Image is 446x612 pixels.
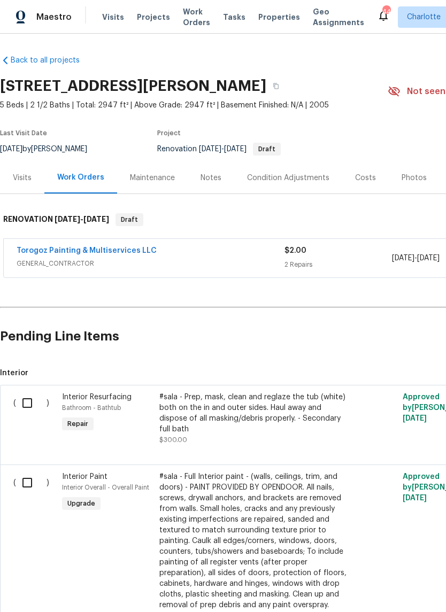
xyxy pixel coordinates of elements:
[102,12,124,22] span: Visits
[17,258,284,269] span: GENERAL_CONTRACTOR
[10,389,59,448] div: ( )
[402,173,427,183] div: Photos
[57,172,104,183] div: Work Orders
[403,415,427,422] span: [DATE]
[157,145,281,153] span: Renovation
[63,498,99,509] span: Upgrade
[392,254,414,262] span: [DATE]
[224,145,247,153] span: [DATE]
[62,393,132,401] span: Interior Resurfacing
[157,130,181,136] span: Project
[62,405,121,411] span: Bathroom - Bathtub
[183,6,210,28] span: Work Orders
[284,259,391,270] div: 2 Repairs
[313,6,364,28] span: Geo Assignments
[266,76,286,96] button: Copy Address
[159,471,348,610] div: #sala - Full Interior paint - (walls, ceilings, trim, and doors) - PAINT PROVIDED BY OPENDOOR. Al...
[355,173,376,183] div: Costs
[392,253,440,264] span: -
[159,437,187,443] span: $300.00
[254,146,280,152] span: Draft
[3,213,109,226] h6: RENOVATION
[159,392,348,435] div: #sala - Prep, mask, clean and reglaze the tub (white) both on the in and outer sides. Haul away a...
[83,215,109,223] span: [DATE]
[417,254,440,262] span: [DATE]
[55,215,80,223] span: [DATE]
[223,13,245,21] span: Tasks
[36,12,72,22] span: Maestro
[62,484,149,491] span: Interior Overall - Overall Paint
[117,214,142,225] span: Draft
[382,6,390,17] div: 44
[407,12,441,22] span: Charlotte
[199,145,247,153] span: -
[55,215,109,223] span: -
[63,419,93,429] span: Repair
[62,473,107,481] span: Interior Paint
[201,173,221,183] div: Notes
[199,145,221,153] span: [DATE]
[137,12,170,22] span: Projects
[403,494,427,502] span: [DATE]
[13,173,32,183] div: Visits
[284,247,306,254] span: $2.00
[17,247,157,254] a: Torogoz Painting & Multiservices LLC
[130,173,175,183] div: Maintenance
[258,12,300,22] span: Properties
[247,173,329,183] div: Condition Adjustments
